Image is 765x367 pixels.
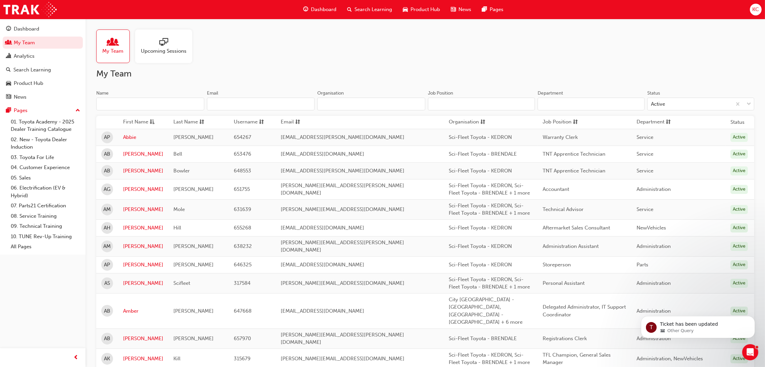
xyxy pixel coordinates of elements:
[14,52,35,60] div: Analytics
[6,108,11,114] span: pages-icon
[96,68,754,79] h2: My Team
[449,225,512,231] span: Sci-Fleet Toyota - KEDRON
[411,6,440,13] span: Product Hub
[3,91,83,103] a: News
[637,280,671,286] span: Administration
[281,308,364,314] span: [EMAIL_ADDRESS][DOMAIN_NAME]
[104,224,111,232] span: AH
[123,206,163,213] a: [PERSON_NAME]
[123,118,148,126] span: First Name
[730,260,748,269] div: Active
[752,6,759,13] span: KC
[317,90,344,97] div: Organisation
[123,335,163,343] a: [PERSON_NAME]
[747,100,751,109] span: down-icon
[104,186,111,193] span: AG
[490,6,503,13] span: Pages
[104,243,111,250] span: AM
[6,67,11,73] span: search-icon
[8,221,83,231] a: 09. Technical Training
[14,80,43,87] div: Product Hub
[6,26,11,32] span: guage-icon
[6,53,11,59] span: chart-icon
[199,118,204,126] span: sorting-icon
[234,308,252,314] span: 647668
[281,134,404,140] span: [EMAIL_ADDRESS][PERSON_NAME][DOMAIN_NAME]
[104,206,111,213] span: AM
[573,118,578,126] span: sorting-icon
[104,134,110,141] span: AP
[234,225,251,231] span: 655268
[173,134,214,140] span: [PERSON_NAME]
[234,243,252,249] span: 638232
[354,6,392,13] span: Search Learning
[173,186,214,192] span: [PERSON_NAME]
[173,243,214,249] span: [PERSON_NAME]
[750,4,762,15] button: KC
[647,90,660,97] div: Status
[631,302,765,349] iframe: Intercom notifications message
[449,118,486,126] button: Organisationsorting-icon
[96,98,204,110] input: Name
[730,185,748,194] div: Active
[281,168,404,174] span: [EMAIL_ADDRESS][PERSON_NAME][DOMAIN_NAME]
[651,100,665,108] div: Active
[103,47,124,55] span: My Team
[730,166,748,175] div: Active
[109,38,117,47] span: people-icon
[6,94,11,100] span: news-icon
[281,280,404,286] span: [PERSON_NAME][EMAIL_ADDRESS][DOMAIN_NAME]
[281,118,318,126] button: Emailsorting-icon
[449,151,517,157] span: Sci-Fleet Toyota - BRENDALE
[543,206,584,212] span: Technical Advisor
[449,168,512,174] span: Sci-Fleet Toyota - KEDRON
[543,151,605,157] span: TNT Apprentice Technician
[6,81,11,87] span: car-icon
[141,47,186,55] span: Upcoming Sessions
[173,118,198,126] span: Last Name
[3,23,83,35] a: Dashboard
[234,186,250,192] span: 651755
[135,30,198,63] a: Upcoming Sessions
[281,332,404,346] span: [PERSON_NAME][EMAIL_ADDRESS][PERSON_NAME][DOMAIN_NAME]
[730,242,748,251] div: Active
[74,354,79,362] span: prev-icon
[8,152,83,163] a: 03. Toyota For Life
[295,118,300,126] span: sorting-icon
[123,279,163,287] a: [PERSON_NAME]
[173,168,190,174] span: Bowler
[234,168,251,174] span: 648553
[445,3,477,16] a: news-iconNews
[3,77,83,90] a: Product Hub
[449,262,512,268] span: Sci-Fleet Toyota - KEDRON
[281,206,404,212] span: [PERSON_NAME][EMAIL_ADDRESS][DOMAIN_NAME]
[281,182,404,196] span: [PERSON_NAME][EMAIL_ADDRESS][PERSON_NAME][DOMAIN_NAME]
[173,206,185,212] span: Mole
[281,262,364,268] span: [EMAIL_ADDRESS][DOMAIN_NAME]
[104,261,110,269] span: AP
[543,225,610,231] span: Aftermarket Sales Consultant
[8,135,83,152] a: 02. New - Toyota Dealer Induction
[543,280,585,286] span: Personal Assistant
[477,3,509,16] a: pages-iconPages
[742,344,758,360] iframe: Intercom live chat
[234,118,258,126] span: Username
[123,261,163,269] a: [PERSON_NAME]
[449,335,517,342] span: Sci-Fleet Toyota - BRENDALE
[123,118,160,126] button: First Nameasc-icon
[449,203,530,216] span: Sci-Fleet Toyota - KEDRON, Sci-Fleet Toyota - BRENDALE + 1 more
[458,6,471,13] span: News
[449,352,530,366] span: Sci-Fleet Toyota - KEDRON, Sci-Fleet Toyota - BRENDALE + 1 more
[123,134,163,141] a: Abbie
[347,5,352,14] span: search-icon
[173,118,210,126] button: Last Namesorting-icon
[173,356,180,362] span: Kill
[637,243,671,249] span: Administration
[730,133,748,142] div: Active
[104,150,110,158] span: AB
[637,356,703,362] span: Administration, NewVehicles
[3,104,83,117] button: Pages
